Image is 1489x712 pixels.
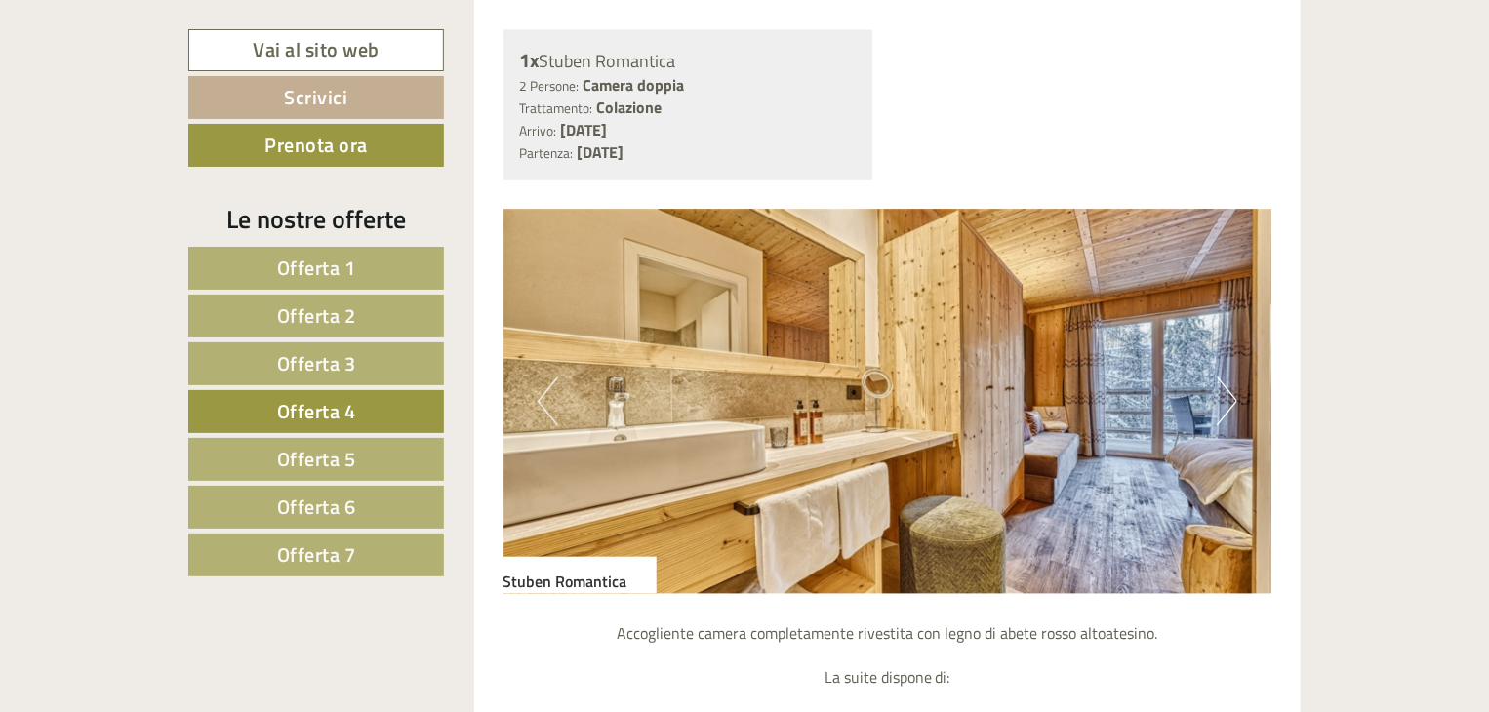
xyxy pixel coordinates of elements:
[561,118,608,141] b: [DATE]
[578,140,624,164] b: [DATE]
[503,210,1272,594] img: image
[597,96,663,119] b: Colazione
[277,396,356,426] span: Offerta 4
[277,253,356,283] span: Offerta 1
[520,45,540,75] b: 1x
[277,300,356,331] span: Offerta 2
[538,377,558,426] button: Previous
[520,143,574,163] small: Partenza:
[520,99,593,118] small: Trattamento:
[503,557,657,594] div: Stuben Romantica
[520,76,580,96] small: 2 Persone:
[277,348,356,378] span: Offerta 3
[188,29,444,71] a: Vai al sito web
[277,539,356,570] span: Offerta 7
[277,444,356,474] span: Offerta 5
[277,492,356,522] span: Offerta 6
[188,76,444,119] a: Scrivici
[520,47,857,75] div: Stuben Romantica
[584,73,685,97] b: Camera doppia
[520,121,557,140] small: Arrivo:
[188,124,444,167] a: Prenota ora
[1217,377,1237,426] button: Next
[188,201,444,237] div: Le nostre offerte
